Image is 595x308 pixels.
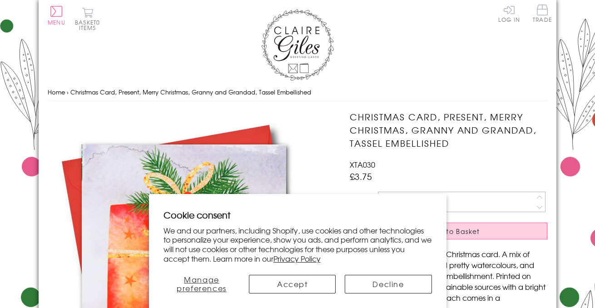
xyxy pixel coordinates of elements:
span: XTA030 [350,159,375,170]
button: Accept [249,275,336,293]
span: Menu [48,18,65,26]
span: 0 items [79,18,100,32]
button: Add to Basket [350,223,547,239]
a: Trade [533,5,552,24]
span: Add to Basket [428,227,480,236]
a: Log In [498,5,520,22]
a: Home [48,88,65,96]
nav: breadcrumbs [48,83,547,102]
span: Christmas Card, Present, Merry Christmas, Granny and Grandad, Tassel Embellished [70,88,311,96]
span: Trade [533,5,552,22]
h2: Cookie consent [164,209,432,221]
button: Menu [48,6,65,25]
h1: Christmas Card, Present, Merry Christmas, Granny and Grandad, Tassel Embellished [350,110,547,149]
button: Basket0 items [75,7,100,30]
span: › [67,88,69,96]
button: Manage preferences [164,275,240,293]
a: Privacy Policy [273,253,321,264]
span: £3.75 [350,170,372,183]
img: Claire Giles Greetings Cards [261,9,334,81]
button: Decline [345,275,431,293]
p: We and our partners, including Shopify, use cookies and other technologies to personalize your ex... [164,226,432,263]
span: Manage preferences [177,274,227,293]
